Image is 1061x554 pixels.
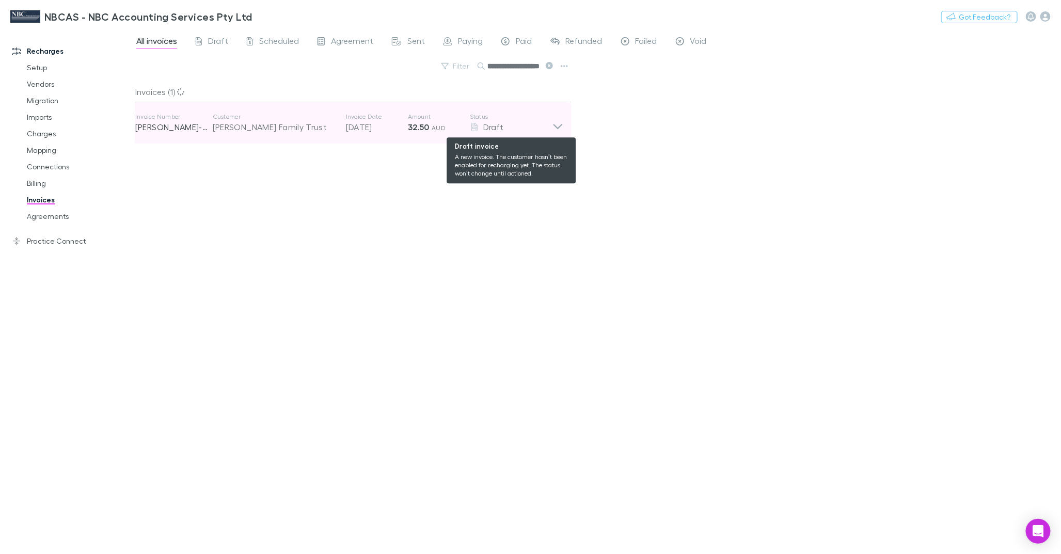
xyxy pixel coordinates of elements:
[259,36,299,49] span: Scheduled
[127,102,572,144] div: Invoice Number[PERSON_NAME]-0003Customer[PERSON_NAME] Family TrustInvoice Date[DATE]Amount32.50 A...
[941,11,1018,23] button: Got Feedback?
[208,36,228,49] span: Draft
[17,109,142,125] a: Imports
[17,208,142,225] a: Agreements
[213,113,336,121] p: Customer
[470,113,552,121] p: Status
[458,36,483,49] span: Paying
[331,36,373,49] span: Agreement
[17,175,142,192] a: Billing
[17,125,142,142] a: Charges
[2,43,142,59] a: Recharges
[17,92,142,109] a: Migration
[408,113,470,121] p: Amount
[213,121,336,133] div: [PERSON_NAME] Family Trust
[432,124,446,132] span: AUD
[1026,519,1051,544] div: Open Intercom Messenger
[408,122,430,132] strong: 32.50
[407,36,425,49] span: Sent
[636,36,657,49] span: Failed
[135,121,213,133] p: [PERSON_NAME]-0003
[516,36,532,49] span: Paid
[10,10,40,23] img: NBCAS - NBC Accounting Services Pty Ltd's Logo
[44,10,252,23] h3: NBCAS - NBC Accounting Services Pty Ltd
[436,60,476,72] button: Filter
[17,59,142,76] a: Setup
[135,113,213,121] p: Invoice Number
[566,36,603,49] span: Refunded
[346,121,408,133] p: [DATE]
[17,159,142,175] a: Connections
[17,142,142,159] a: Mapping
[483,122,503,132] span: Draft
[17,192,142,208] a: Invoices
[2,233,142,249] a: Practice Connect
[136,36,177,49] span: All invoices
[17,76,142,92] a: Vendors
[346,113,408,121] p: Invoice Date
[4,4,259,29] a: NBCAS - NBC Accounting Services Pty Ltd
[690,36,707,49] span: Void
